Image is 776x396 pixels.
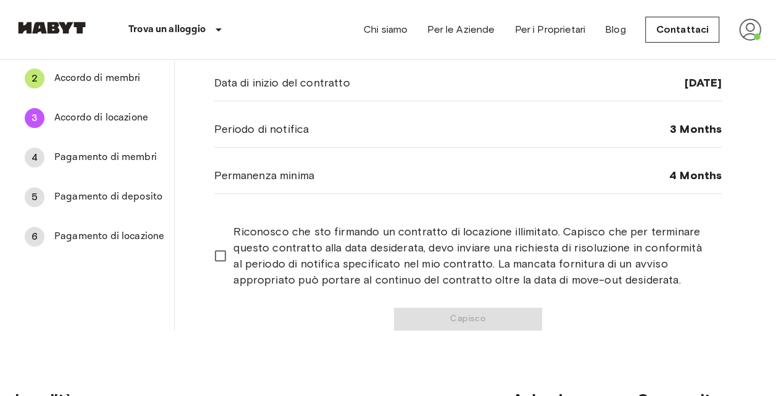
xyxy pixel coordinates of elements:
span: Accordo di locazione [54,111,164,125]
span: Permanenza minima [214,167,314,183]
span: Accordo di membri [54,71,164,86]
img: Habyt [15,22,89,34]
a: Blog [605,22,626,37]
img: avatar [739,19,761,41]
div: 5Pagamento di deposito [15,182,174,212]
div: 6Pagamento di locazione [15,222,174,251]
a: Per le Aziende [427,22,494,37]
span: Riconosco che sto firmando un contratto di locazione illimitato. Capisco che per terminare questo... [233,224,712,288]
span: 3 Months [670,122,722,137]
span: Periodo di notifica [214,121,309,137]
span: Pagamento di membri [54,150,164,165]
div: 3Accordo di locazione [15,103,174,133]
div: 4Pagamento di membri [15,143,174,172]
span: Data di inizio del contratto [214,75,349,91]
div: 5 [25,187,44,207]
span: Pagamento di locazione [54,229,164,244]
div: 6 [25,227,44,246]
p: Trova un alloggio [128,22,206,37]
a: Per i Proprietari [514,22,585,37]
div: 2 [25,69,44,88]
span: [DATE] [685,75,722,90]
a: Chi siamo [364,22,407,37]
div: 3 [25,108,44,128]
span: Pagamento di deposito [54,190,164,204]
a: Contattaci [645,17,719,43]
div: 4 [25,148,44,167]
div: 2Accordo di membri [15,64,174,93]
span: 4 Months [669,168,722,183]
